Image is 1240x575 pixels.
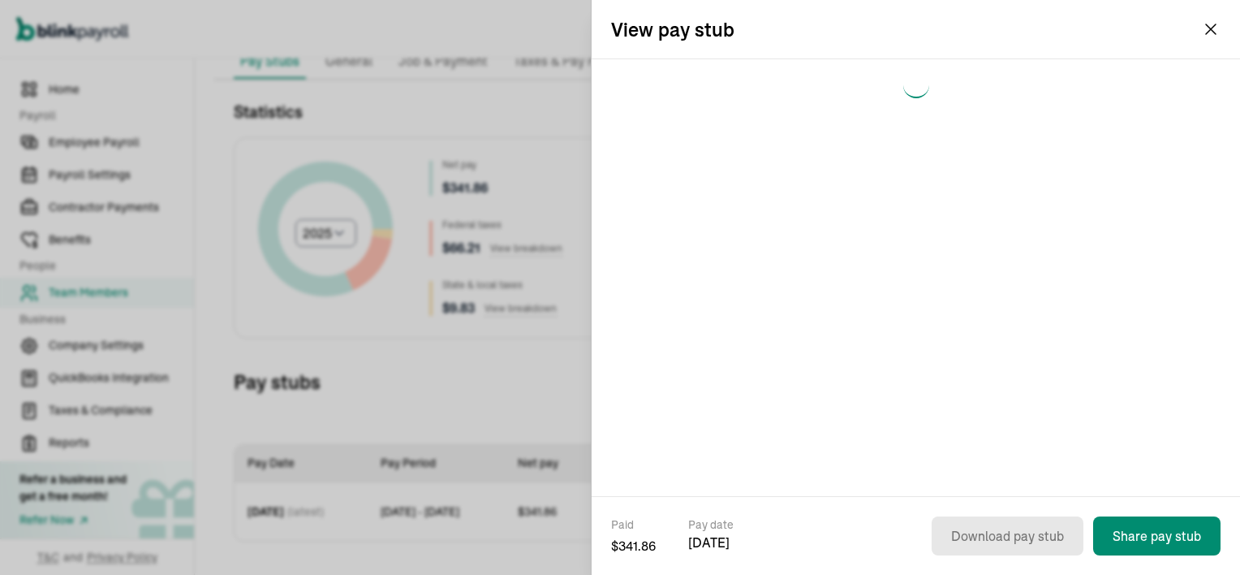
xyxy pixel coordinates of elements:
[688,517,734,533] span: Pay date
[688,533,734,552] span: [DATE]
[1093,517,1221,556] button: Share pay stub
[932,517,1083,556] button: Download pay stub
[611,517,656,533] span: Paid
[611,16,734,42] h2: View pay stub
[611,536,656,556] span: $ 341.86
